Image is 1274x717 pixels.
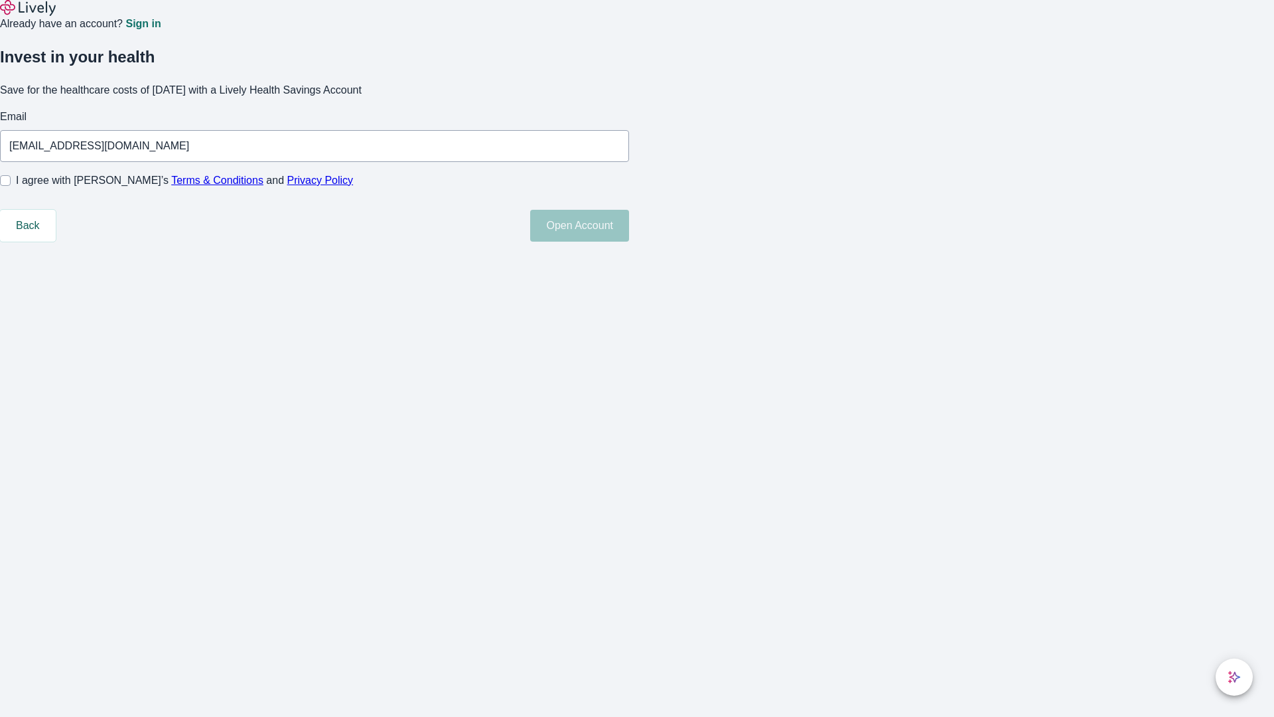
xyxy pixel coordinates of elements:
a: Terms & Conditions [171,175,263,186]
svg: Lively AI Assistant [1228,671,1241,684]
span: I agree with [PERSON_NAME]’s and [16,173,353,189]
button: chat [1216,659,1253,696]
a: Sign in [125,19,161,29]
a: Privacy Policy [287,175,354,186]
